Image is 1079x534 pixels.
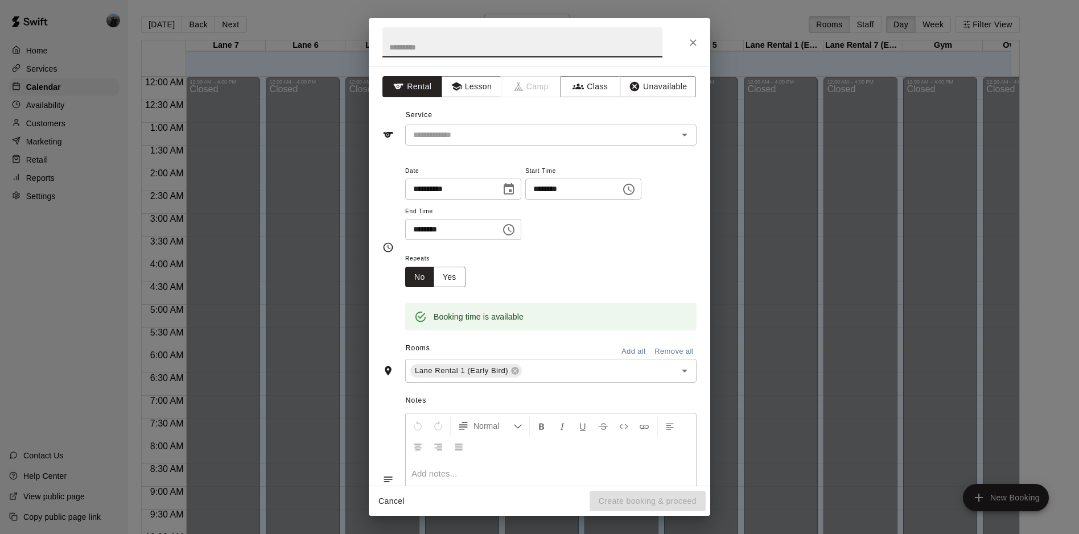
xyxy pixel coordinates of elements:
span: Start Time [525,164,641,179]
button: Format Bold [532,416,551,436]
button: Formatting Options [453,416,527,436]
button: Cancel [373,491,410,512]
button: Close [683,32,703,53]
button: Justify Align [449,436,468,457]
button: Format Strikethrough [594,416,613,436]
span: Service [406,111,433,119]
span: Lane Rental 1 (Early Bird) [410,365,513,376]
span: Camps can only be created in the Services page [501,76,561,97]
svg: Rooms [382,365,394,376]
button: Open [677,127,693,143]
div: Booking time is available [434,307,524,327]
button: Left Align [660,416,679,436]
button: Format Underline [573,416,592,436]
button: Add all [615,343,652,361]
button: Center Align [408,436,427,457]
button: Format Italics [553,416,572,436]
span: End Time [405,204,521,220]
button: Unavailable [620,76,696,97]
svg: Service [382,129,394,140]
span: Repeats [405,251,475,267]
button: Open [677,363,693,379]
button: Class [561,76,620,97]
span: Normal [473,420,513,432]
button: Remove all [652,343,697,361]
span: Notes [406,392,697,410]
span: Rooms [406,344,430,352]
button: Rental [382,76,442,97]
div: Lane Rental 1 (Early Bird) [410,364,522,378]
button: Right Align [429,436,448,457]
button: Redo [429,416,448,436]
button: Choose date, selected date is Sep 18, 2025 [497,178,520,201]
button: Lesson [442,76,501,97]
span: Date [405,164,521,179]
button: Choose time, selected time is 5:30 PM [617,178,640,201]
button: Insert Link [635,416,654,436]
svg: Timing [382,242,394,253]
button: Yes [434,267,466,288]
button: Insert Code [614,416,633,436]
button: Choose time, selected time is 6:00 PM [497,218,520,241]
svg: Notes [382,474,394,485]
button: No [405,267,434,288]
div: outlined button group [405,267,466,288]
button: Undo [408,416,427,436]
